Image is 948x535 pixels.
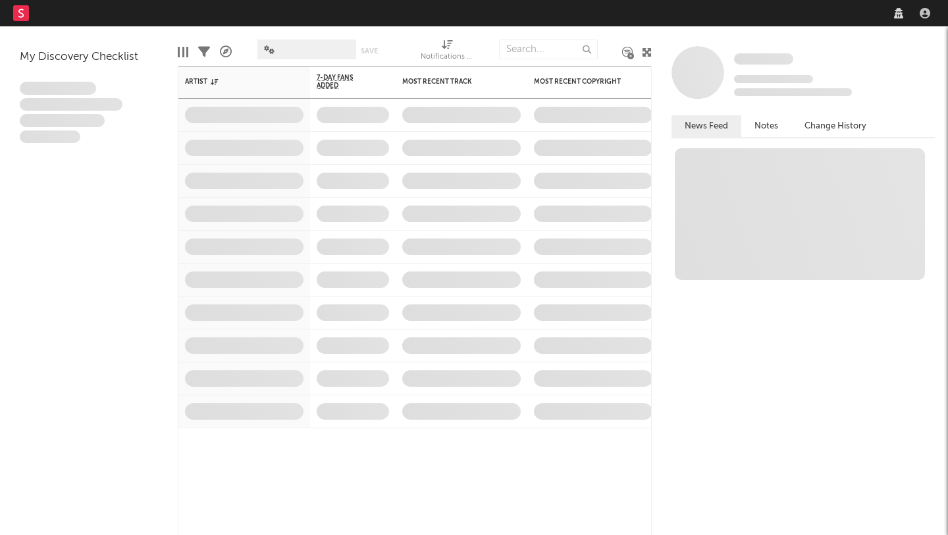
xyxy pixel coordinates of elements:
span: Praesent ac interdum [20,114,105,127]
div: Notifications (Artist) [421,49,473,65]
span: Integer aliquet in purus et [20,98,122,111]
div: Most Recent Copyright [534,78,633,86]
div: Artist [185,78,284,86]
button: Save [361,47,378,55]
div: A&R Pipeline [220,33,232,71]
span: Lorem ipsum dolor [20,82,96,95]
div: Notifications (Artist) [421,33,473,71]
button: News Feed [671,115,741,137]
span: 0 fans last week [734,88,852,96]
div: My Discovery Checklist [20,49,158,65]
a: Some Artist [734,53,793,66]
button: Change History [791,115,880,137]
span: Some Artist [734,53,793,65]
div: Edit Columns [178,33,188,71]
span: Tracking Since: [DATE] [734,75,813,83]
input: Search... [499,40,598,59]
span: 7-Day Fans Added [317,74,369,90]
span: Aliquam viverra [20,130,80,144]
div: Most Recent Track [402,78,501,86]
button: Notes [741,115,791,137]
div: Filters [198,33,210,71]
